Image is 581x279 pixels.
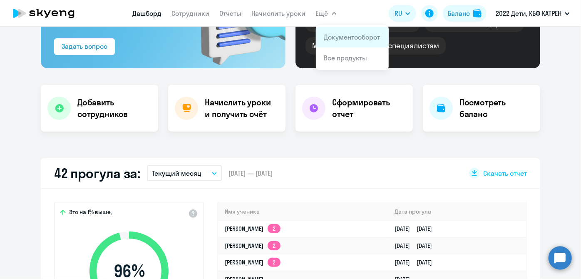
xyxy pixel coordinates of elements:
a: [DATE][DATE] [395,225,439,232]
div: IT-специалистам [374,37,446,55]
a: Дашборд [133,9,162,17]
a: Сотрудники [172,9,210,17]
div: Маркетологам [305,37,369,55]
button: Ещё [316,5,337,22]
h4: Посмотреть баланс [459,97,534,120]
p: 2022 Дети, КБФ КАТРЕН [496,8,561,18]
a: Документооборот [324,33,380,41]
a: Начислить уроки [252,9,306,17]
h4: Сформировать отчет [332,97,406,120]
a: [PERSON_NAME]2 [225,242,281,249]
app-skyeng-badge: 2 [268,224,281,233]
button: 2022 Дети, КБФ КАТРЕН [492,3,574,23]
a: [PERSON_NAME]2 [225,225,281,232]
div: Баланс [448,8,470,18]
button: RU [389,5,416,22]
button: Балансbalance [443,5,487,22]
th: Имя ученика [218,203,388,220]
a: Все продукты [324,54,367,62]
button: Задать вопрос [54,38,115,55]
span: Ещё [316,8,328,18]
p: Текущий месяц [152,168,201,178]
span: RU [395,8,402,18]
a: [DATE][DATE] [395,259,439,266]
span: Скачать отчет [483,169,527,178]
span: Это на 1% выше, [69,208,112,218]
app-skyeng-badge: 2 [268,241,281,250]
th: Дата прогула [388,203,526,220]
a: [DATE][DATE] [395,242,439,249]
img: balance [473,9,482,17]
a: Отчеты [220,9,242,17]
app-skyeng-badge: 2 [268,258,281,267]
h4: Добавить сотрудников [77,97,151,120]
button: Текущий месяц [147,165,222,181]
h2: 42 прогула за: [54,165,140,182]
div: Задать вопрос [62,41,107,51]
h4: Начислить уроки и получить счёт [205,97,277,120]
span: [DATE] — [DATE] [228,169,273,178]
a: [PERSON_NAME]2 [225,259,281,266]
